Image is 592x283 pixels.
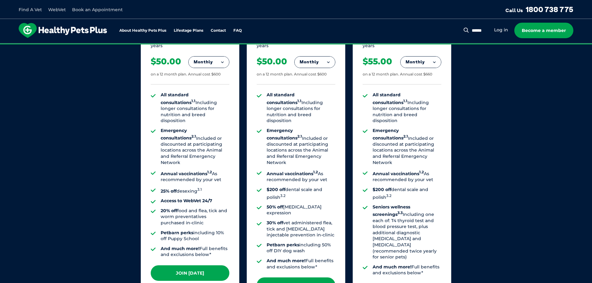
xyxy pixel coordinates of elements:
sup: 1.1 [297,99,301,103]
a: Book an Appointment [72,7,123,12]
a: About Healthy Pets Plus [119,29,166,33]
a: WebVet [48,7,66,12]
strong: And much more! [267,258,305,263]
strong: Annual vaccinations [267,171,318,176]
strong: $200 off [373,187,391,192]
strong: 50% off [267,204,283,210]
a: Call Us1800 738 775 [505,5,573,14]
div: $50.00 [151,56,181,67]
span: Proactive, preventative wellness program designed to keep your pet healthier and happier for longer [180,43,412,49]
strong: $200 off [267,187,285,192]
strong: Annual vaccinations [161,171,212,176]
strong: Emergency consultations [161,128,196,141]
li: Full benefits and exclusions below* [161,246,229,258]
strong: And much more! [161,246,200,251]
sup: 1.2 [419,170,424,174]
li: food and flea, tick and worm preventatives purchased in-clinic [161,208,229,226]
li: Including longer consultations for nutrition and breed disposition [267,92,335,124]
li: As recommended by your vet [161,169,229,183]
div: on a 12 month plan. Annual cost $600 [257,72,327,77]
a: Become a member [514,23,573,38]
li: Including longer consultations for nutrition and breed disposition [161,92,229,124]
li: Included or discounted at participating locations across the Animal and Referral Emergency Network [373,128,441,166]
li: including 10% off Puppy School [161,230,229,242]
li: including 50% off DIY dog wash [267,242,335,254]
strong: 25% off [161,188,177,194]
sup: 1.1 [403,99,407,103]
strong: 20% off [161,208,177,213]
sup: 2.1 [297,135,302,139]
a: Join [DATE] [151,265,229,281]
strong: Emergency consultations [267,128,302,141]
a: Find A Vet [19,7,42,12]
li: Full benefits and exclusions below* [267,258,335,270]
div: on a 12 month plan. Annual cost $660 [363,72,432,77]
li: Included or discounted at participating locations across the Animal and Referral Emergency Network [267,128,335,166]
a: FAQ [233,29,242,33]
li: [MEDICAL_DATA] expression [267,204,335,216]
li: desexing [161,187,229,194]
sup: 3.2 [386,194,392,198]
li: As recommended by your vet [267,169,335,183]
li: Included or discounted at participating locations across the Animal and Referral Emergency Network [161,128,229,166]
sup: 1.1 [191,99,195,103]
strong: Access to WebVet 24/7 [161,198,212,203]
button: Search [462,27,470,33]
li: dental scale and polish [267,187,335,200]
button: Monthly [295,57,335,68]
a: Lifestage Plans [174,29,203,33]
strong: Petbarn perks [161,230,193,235]
strong: All standard consultations [373,92,407,105]
div: $50.00 [257,56,287,67]
button: Monthly [401,57,441,68]
sup: 3.1 [197,187,202,192]
li: dental scale and polish [373,187,441,200]
sup: 1.2 [313,170,318,174]
sup: 2.1 [191,135,196,139]
li: Full benefits and exclusions below* [373,264,441,276]
strong: And much more! [373,264,411,270]
strong: Seniors wellness screenings [373,204,410,217]
span: Call Us [505,7,523,13]
sup: 1.2 [207,170,212,174]
sup: 3.3 [397,211,403,215]
li: Including longer consultations for nutrition and breed disposition [373,92,441,124]
img: hpp-logo [19,23,107,38]
strong: Annual vaccinations [373,171,424,176]
strong: All standard consultations [267,92,301,105]
li: vet administered flea, tick and [MEDICAL_DATA] injectable prevention in-clinic [267,220,335,238]
sup: 2.1 [403,135,408,139]
a: Contact [211,29,226,33]
sup: 3.2 [280,194,286,198]
li: As recommended by your vet [373,169,441,183]
div: $55.00 [363,56,392,67]
strong: 30% off [267,220,283,226]
strong: Petbarn perks [267,242,299,248]
div: on a 12 month plan. Annual cost $600 [151,72,221,77]
strong: Emergency consultations [373,128,408,141]
strong: All standard consultations [161,92,195,105]
button: Monthly [189,57,229,68]
li: Including one each of: T4 thyroid test and blood pressure test, plus additional diagnostic [MEDIC... [373,204,441,260]
a: Log in [494,27,508,33]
